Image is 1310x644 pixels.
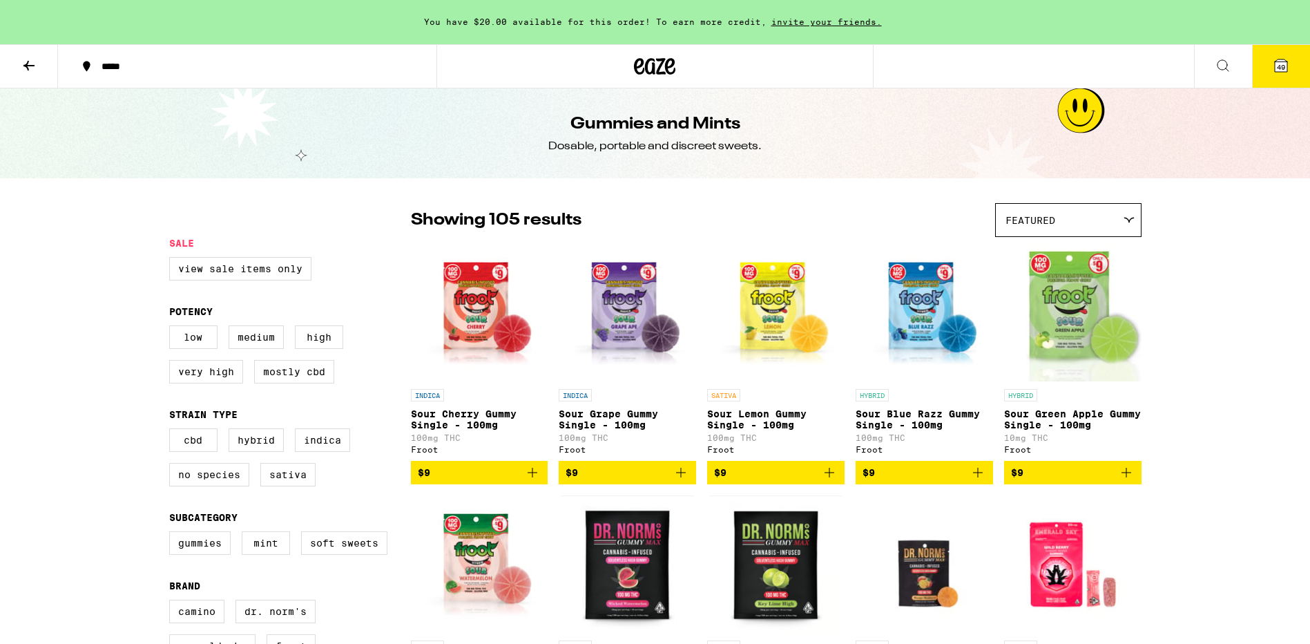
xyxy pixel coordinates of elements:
div: Froot [411,445,548,454]
label: Sativa [260,463,316,486]
div: Froot [1004,445,1142,454]
a: Open page for Sour Blue Razz Gummy Single - 100mg from Froot [856,244,993,461]
label: Medium [229,325,284,349]
label: Gummies [169,531,231,555]
span: $9 [418,467,430,478]
img: Froot - Sour Watermelon Gummy Single - 100mg [411,495,548,634]
p: INDICA [411,389,444,401]
span: $9 [863,467,875,478]
legend: Sale [169,238,194,249]
div: Froot [707,445,845,454]
img: Froot - Sour Green Apple Gummy Single - 100mg [1004,244,1142,382]
img: Dr. Norm's - Watermelon Solventless Hash Gummy [561,495,694,634]
img: Froot - Sour Grape Gummy Single - 100mg [559,244,696,382]
label: Hybrid [229,428,284,452]
legend: Strain Type [169,409,238,420]
a: Open page for Sour Cherry Gummy Single - 100mg from Froot [411,244,548,461]
label: Soft Sweets [301,531,387,555]
span: You have $20.00 available for this order! To earn more credit, [424,17,767,26]
p: SATIVA [707,389,740,401]
div: Froot [856,445,993,454]
legend: Subcategory [169,512,238,523]
span: $9 [714,467,726,478]
p: 10mg THC [1004,433,1142,442]
span: Featured [1005,215,1055,226]
span: $9 [1011,467,1023,478]
p: HYBRID [856,389,889,401]
label: Very High [169,360,243,383]
p: Sour Cherry Gummy Single - 100mg [411,408,548,430]
button: Add to bag [411,461,548,484]
legend: Brand [169,580,200,591]
span: invite your friends. [767,17,887,26]
img: Dr. Norm's - Key Lime High Solventless Hash Gummy [709,495,842,634]
img: Emerald Sky - Wild Berry Gummies [1004,495,1142,634]
label: View Sale Items Only [169,257,311,281]
p: 100mg THC [856,433,993,442]
div: Dosable, portable and discreet sweets. [548,139,762,154]
label: Mint [242,531,290,555]
button: Add to bag [559,461,696,484]
label: Indica [295,428,350,452]
p: 100mg THC [411,433,548,442]
label: Low [169,325,218,349]
label: CBD [169,428,218,452]
img: Froot - Sour Cherry Gummy Single - 100mg [411,244,548,382]
button: Add to bag [856,461,993,484]
button: Add to bag [1004,461,1142,484]
p: Sour Lemon Gummy Single - 100mg [707,408,845,430]
p: Showing 105 results [411,209,581,232]
p: HYBRID [1004,389,1037,401]
a: Open page for Sour Grape Gummy Single - 100mg from Froot [559,244,696,461]
h1: Gummies and Mints [570,113,740,136]
p: Sour Grape Gummy Single - 100mg [559,408,696,430]
label: Camino [169,600,224,623]
a: Open page for Sour Green Apple Gummy Single - 100mg from Froot [1004,244,1142,461]
a: Open page for Sour Lemon Gummy Single - 100mg from Froot [707,244,845,461]
img: Dr. Norm's - Mango Madness Solventless Hash Gummy [856,495,993,634]
label: Dr. Norm's [235,600,316,623]
img: Froot - Sour Blue Razz Gummy Single - 100mg [856,244,993,382]
p: 100mg THC [707,433,845,442]
label: High [295,325,343,349]
p: Sour Green Apple Gummy Single - 100mg [1004,408,1142,430]
legend: Potency [169,306,213,317]
p: Sour Blue Razz Gummy Single - 100mg [856,408,993,430]
span: 49 [1277,63,1285,71]
button: Add to bag [707,461,845,484]
label: Mostly CBD [254,360,334,383]
span: $9 [566,467,578,478]
p: 100mg THC [559,433,696,442]
img: Froot - Sour Lemon Gummy Single - 100mg [707,244,845,382]
label: No Species [169,463,249,486]
div: Froot [559,445,696,454]
p: INDICA [559,389,592,401]
button: 49 [1252,45,1310,88]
